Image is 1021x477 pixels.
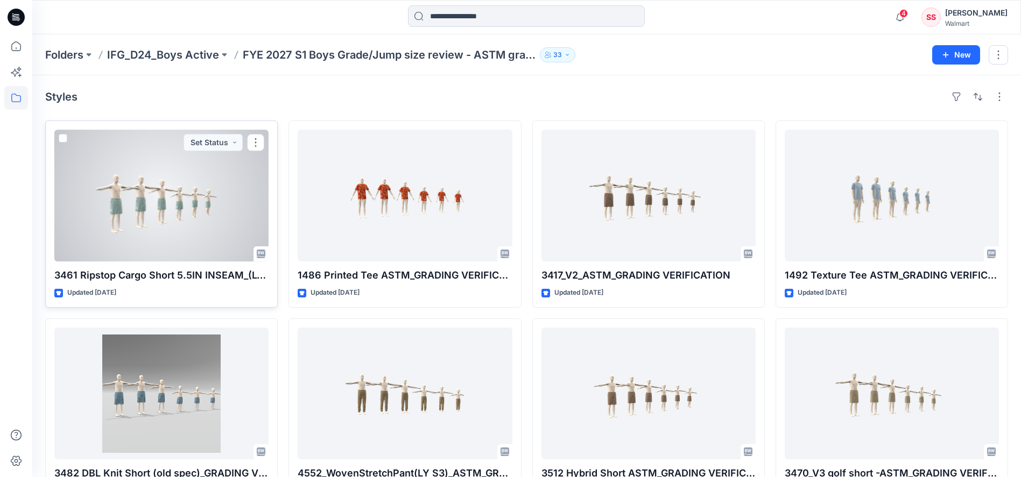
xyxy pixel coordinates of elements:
p: Updated [DATE] [311,287,360,298]
a: 3512 Hybrid Short ASTM_GRADING VERIFICATION [541,328,756,459]
p: 3417_V2_ASTM_GRADING VERIFICATION [541,268,756,283]
p: Updated [DATE] [798,287,847,298]
div: SS [921,8,941,27]
p: 1492 Texture Tee ASTM_GRADING VERIFICATION [785,268,999,283]
span: 4 [899,9,908,18]
p: FYE 2027 S1 Boys Grade/Jump size review - ASTM grades [243,47,536,62]
a: 3461 Ripstop Cargo Short 5.5IN INSEAM_(LY) ASTM_GRADING VERIFICATION [54,130,269,261]
a: IFG_D24_Boys Active [107,47,219,62]
div: [PERSON_NAME] [945,6,1008,19]
button: New [932,45,980,65]
a: 1486 Printed Tee ASTM_GRADING VERIFICATION [298,130,512,261]
div: Walmart [945,19,1008,27]
a: 3482 DBL Knit Short (old spec)_GRADING VERIFICATION2 [54,328,269,459]
p: 33 [553,49,562,61]
button: 33 [540,47,575,62]
a: Folders [45,47,83,62]
p: Updated [DATE] [67,287,116,298]
p: Updated [DATE] [554,287,603,298]
a: 3470_V3 golf short -ASTM_GRADING VERIFICATION1 [785,328,999,459]
a: 4552_WovenStretchPant(LY S3)_ASTM_GRADING VERIFICATION [298,328,512,459]
p: 1486 Printed Tee ASTM_GRADING VERIFICATION [298,268,512,283]
h4: Styles [45,90,78,103]
p: 3461 Ripstop Cargo Short 5.5IN INSEAM_(LY) ASTM_GRADING VERIFICATION [54,268,269,283]
a: 1492 Texture Tee ASTM_GRADING VERIFICATION [785,130,999,261]
a: 3417_V2_ASTM_GRADING VERIFICATION [541,130,756,261]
